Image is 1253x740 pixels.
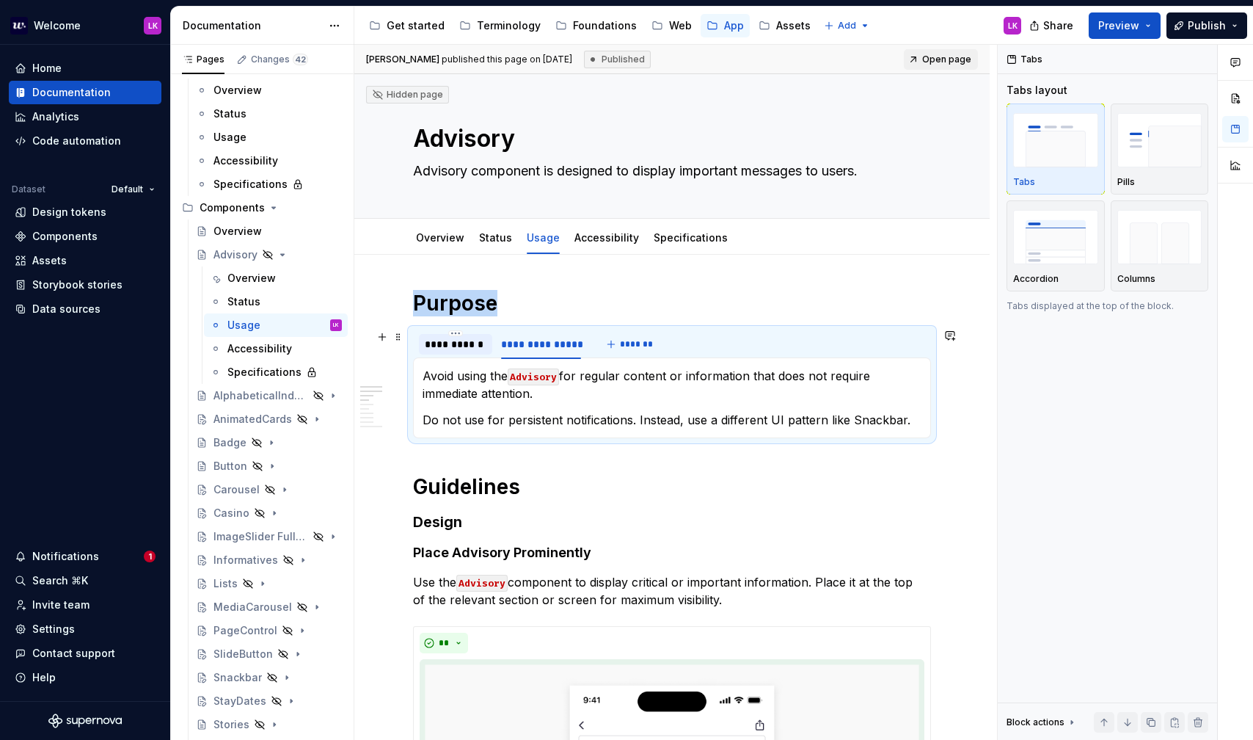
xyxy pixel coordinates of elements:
[1117,176,1135,188] p: Pills
[112,184,143,195] span: Default
[654,231,728,244] a: Specifications
[1117,113,1202,167] img: placeholder
[227,365,302,380] div: Specifications
[1007,300,1208,312] p: Tabs displayed at the top of the block.
[213,694,266,708] div: StayDates
[12,184,45,195] div: Dataset
[190,149,348,173] a: Accessibility
[904,49,978,70] a: Open page
[176,196,348,220] div: Components
[423,367,921,429] section-item: When not to use
[9,617,161,641] a: Settings
[1007,104,1105,195] button: placeholderTabs
[204,290,348,313] a: Status
[190,384,348,407] a: AlphabeticalIndexList
[479,231,512,244] a: Status
[213,623,277,638] div: PageControl
[32,302,101,316] div: Data sources
[9,57,161,80] a: Home
[227,271,276,286] div: Overview
[204,313,348,337] a: UsageLK
[144,551,156,562] span: 1
[227,294,260,309] div: Status
[9,249,161,272] a: Assets
[213,435,246,450] div: Badge
[213,106,246,121] div: Status
[1013,113,1098,167] img: placeholder
[508,369,559,385] code: Advisory
[9,105,161,128] a: Analytics
[190,501,348,525] a: Casino
[9,569,161,592] button: Search ⌘K
[204,266,348,290] a: Overview
[190,102,348,126] a: Status
[32,573,88,588] div: Search ⌘K
[227,318,260,333] div: Usage
[549,14,643,37] a: Foundations
[204,360,348,384] a: Specifications
[333,318,339,333] div: LK
[9,200,161,224] a: Design tokens
[1089,12,1161,39] button: Preview
[1007,717,1064,728] div: Block actions
[416,231,464,244] a: Overview
[1013,210,1098,264] img: placeholder
[200,200,265,215] div: Components
[213,670,262,685] div: Snackbar
[213,600,292,614] div: MediaCarousel
[34,18,81,33] div: Welcome
[9,545,161,568] button: Notifications1
[1043,18,1073,33] span: Share
[190,478,348,501] a: Carousel
[32,253,67,268] div: Assets
[363,14,450,37] a: Get started
[413,545,591,560] strong: Place Advisory Prominently
[753,14,817,37] a: Assets
[32,109,79,124] div: Analytics
[648,222,734,253] div: Specifications
[456,575,508,592] code: Advisory
[527,231,560,244] a: Usage
[819,15,874,36] button: Add
[190,243,348,266] a: Advisory
[190,689,348,713] a: StayDates
[213,647,273,661] div: SlideButton
[413,474,931,500] h1: Guidelines
[584,51,651,68] div: Published
[227,341,292,356] div: Accessibility
[32,549,99,564] div: Notifications
[190,595,348,619] a: MediaCarousel
[1117,210,1202,264] img: placeholder
[190,220,348,243] a: Overview
[1007,712,1078,733] div: Block actions
[410,222,470,253] div: Overview
[10,17,28,35] img: 605a6a57-6d48-4b1b-b82b-b0bc8b12f237.png
[213,130,246,145] div: Usage
[213,412,292,427] div: AnimatedCards
[366,54,572,65] span: published this page on [DATE]
[32,598,89,612] div: Invite team
[1111,104,1209,195] button: placeholderPills
[213,153,278,168] div: Accessibility
[32,670,56,685] div: Help
[190,79,348,102] a: Overview
[838,20,856,32] span: Add
[213,459,247,474] div: Button
[1117,273,1155,285] p: Columns
[213,506,249,520] div: Casino
[251,54,308,65] div: Changes
[3,10,167,41] button: WelcomeLK
[213,388,308,403] div: AlphabeticalIndexList
[366,54,439,65] span: [PERSON_NAME]
[646,14,698,37] a: Web
[9,297,161,321] a: Data sources
[423,367,921,402] p: Avoid using the for regular content or information that does not require immediate attention.
[413,290,931,316] h1: Purpose
[213,576,238,591] div: Lists
[213,482,260,497] div: Carousel
[213,553,278,567] div: Informatives
[477,18,541,33] div: Terminology
[32,85,111,100] div: Documentation
[190,454,348,478] a: Button
[724,18,744,33] div: App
